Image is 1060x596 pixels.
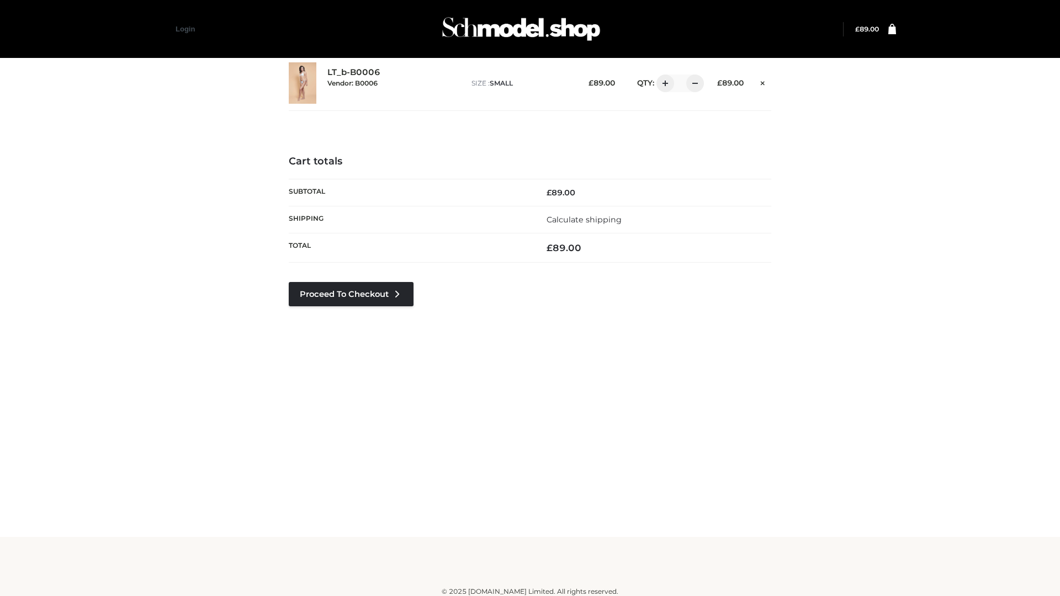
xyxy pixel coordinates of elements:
a: Proceed to Checkout [289,282,414,306]
a: Remove this item [755,74,771,89]
span: £ [547,242,553,253]
a: Calculate shipping [547,215,622,225]
bdi: 89.00 [589,78,615,87]
bdi: 89.00 [855,25,879,33]
a: £89.00 [855,25,879,33]
h4: Cart totals [289,156,771,168]
bdi: 89.00 [717,78,744,87]
small: Vendor: B0006 [327,79,378,87]
a: Login [176,25,195,33]
span: £ [855,25,860,33]
span: £ [589,78,593,87]
img: Schmodel Admin 964 [438,7,604,51]
bdi: 89.00 [547,242,581,253]
span: £ [717,78,722,87]
th: Subtotal [289,179,530,206]
bdi: 89.00 [547,188,575,198]
div: LT_b-B0006 [327,67,460,98]
p: size : [471,78,571,88]
th: Total [289,233,530,263]
div: QTY: [626,74,700,92]
th: Shipping [289,206,530,233]
span: SMALL [490,79,513,87]
span: £ [547,188,552,198]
